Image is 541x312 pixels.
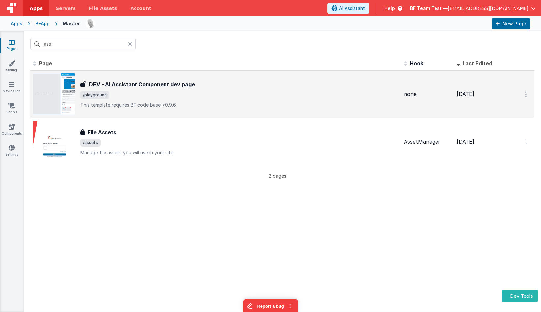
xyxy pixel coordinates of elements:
span: BF Team Test — [410,5,448,12]
h3: DEV - Ai Assistant Component dev page [89,80,195,88]
div: Master [63,20,80,27]
div: BFApp [35,20,50,27]
p: Manage file assets you will use in your site. [80,149,399,156]
button: New Page [492,18,530,29]
span: /playground [80,91,109,99]
span: Apps [30,5,43,12]
span: /assets [80,139,101,147]
span: AI Assistant [339,5,365,12]
span: [DATE] [457,91,474,97]
div: Apps [11,20,22,27]
span: Servers [56,5,75,12]
span: [DATE] [457,139,474,145]
button: Dev Tools [502,290,538,302]
span: Page [39,60,52,67]
p: This template requires BF code base >0.9.6 [80,102,399,108]
span: Hook [410,60,423,67]
button: AI Assistant [327,3,369,14]
span: [EMAIL_ADDRESS][DOMAIN_NAME] [448,5,528,12]
button: BF Team Test — [EMAIL_ADDRESS][DOMAIN_NAME] [410,5,536,12]
button: Options [521,135,532,149]
input: Search pages, id's ... [30,38,136,50]
div: AssetManager [404,138,451,146]
h3: File Assets [88,128,116,136]
p: 2 pages [30,172,525,179]
span: Last Edited [463,60,492,67]
img: 11ac31fe5dc3d0eff3fbbbf7b26fa6e1 [86,19,95,28]
button: Options [521,87,532,101]
span: File Assets [89,5,117,12]
span: Help [384,5,395,12]
div: none [404,90,451,98]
